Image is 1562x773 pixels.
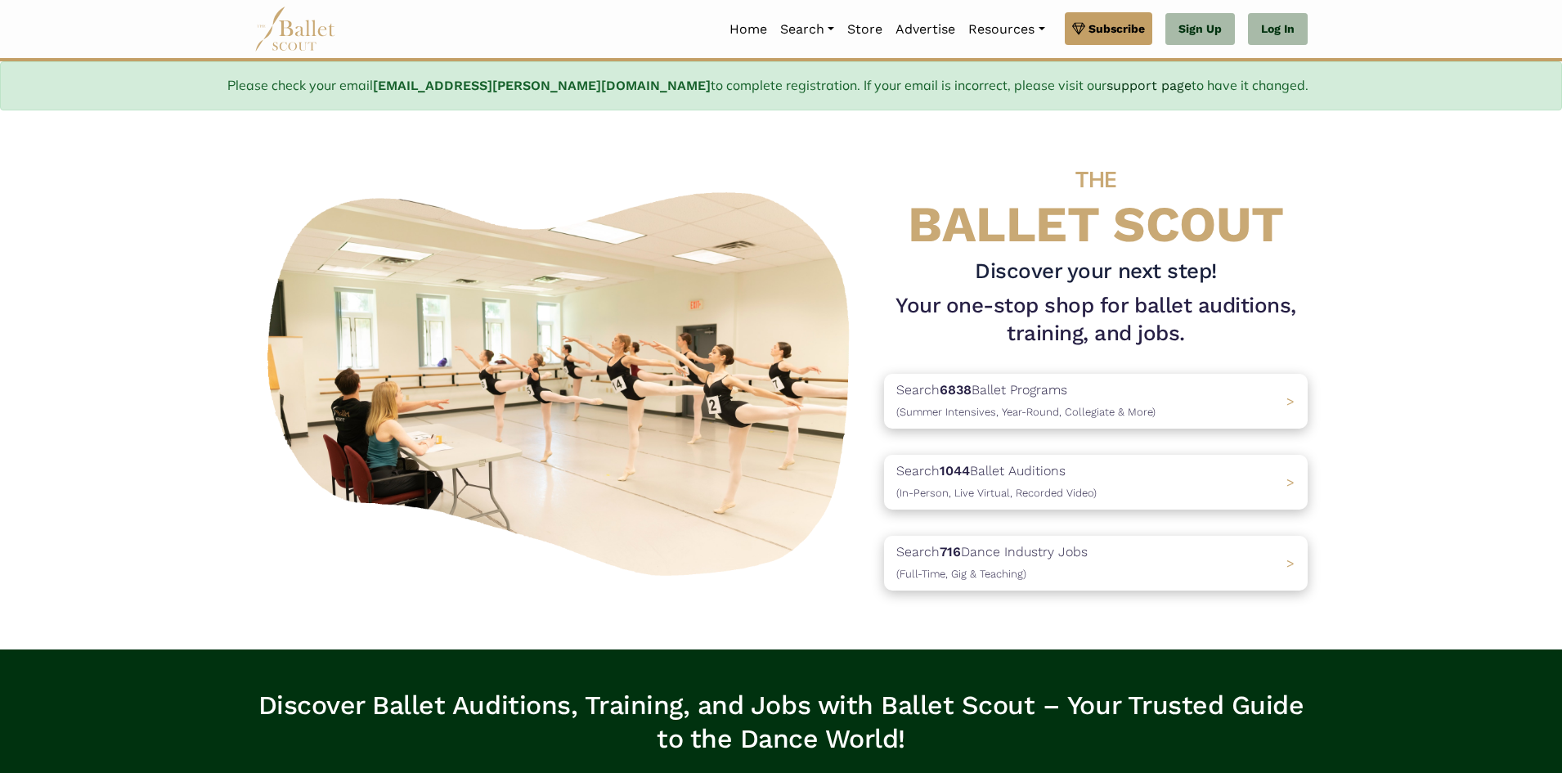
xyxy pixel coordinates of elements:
a: Search [774,12,841,47]
b: 6838 [940,382,972,398]
a: Advertise [889,12,962,47]
p: Search Ballet Auditions [896,461,1097,502]
a: Home [723,12,774,47]
p: Search Ballet Programs [896,380,1156,421]
a: Subscribe [1065,12,1152,45]
a: Log In [1248,13,1308,46]
span: > [1286,474,1295,490]
a: Resources [962,12,1051,47]
h3: Discover Ballet Auditions, Training, and Jobs with Ballet Scout – Your Trusted Guide to the Dance... [254,689,1308,757]
b: 1044 [940,463,970,479]
h3: Discover your next step! [884,258,1308,285]
img: A group of ballerinas talking to each other in a ballet studio [254,174,871,586]
span: > [1286,393,1295,409]
span: (Summer Intensives, Year-Round, Collegiate & More) [896,406,1156,418]
a: Sign Up [1165,13,1235,46]
a: Search1044Ballet Auditions(In-Person, Live Virtual, Recorded Video) > [884,455,1308,510]
a: support page [1106,78,1192,93]
span: THE [1075,166,1116,193]
a: Search716Dance Industry Jobs(Full-Time, Gig & Teaching) > [884,536,1308,591]
h4: BALLET SCOUT [884,143,1308,252]
span: Subscribe [1088,20,1145,38]
span: (Full-Time, Gig & Teaching) [896,568,1026,580]
h1: Your one-stop shop for ballet auditions, training, and jobs. [884,292,1308,348]
a: Store [841,12,889,47]
a: Search6838Ballet Programs(Summer Intensives, Year-Round, Collegiate & More)> [884,374,1308,429]
span: > [1286,555,1295,571]
b: [EMAIL_ADDRESS][PERSON_NAME][DOMAIN_NAME] [373,78,711,93]
span: (In-Person, Live Virtual, Recorded Video) [896,487,1097,499]
img: gem.svg [1072,20,1085,38]
p: Search Dance Industry Jobs [896,542,1088,583]
b: 716 [940,544,961,560]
